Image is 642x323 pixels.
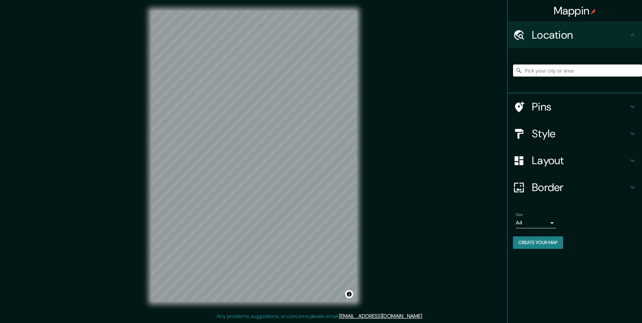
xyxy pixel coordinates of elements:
[591,9,596,14] img: pin-icon.png
[532,154,629,167] h4: Layout
[516,212,523,218] label: Size
[339,313,422,320] a: [EMAIL_ADDRESS][DOMAIN_NAME]
[532,100,629,113] h4: Pins
[424,312,425,320] div: .
[532,181,629,194] h4: Border
[532,127,629,140] h4: Style
[508,93,642,120] div: Pins
[345,290,353,298] button: Toggle attribution
[508,21,642,48] div: Location
[151,11,357,302] canvas: Map
[513,64,642,77] input: Pick your city or area
[513,236,563,249] button: Create your map
[532,28,629,42] h4: Location
[516,218,556,228] div: A4
[423,312,424,320] div: .
[508,147,642,174] div: Layout
[508,174,642,201] div: Border
[217,312,423,320] p: Any problems, suggestions, or concerns please email .
[554,4,596,17] h4: Mappin
[508,120,642,147] div: Style
[582,297,635,316] iframe: Help widget launcher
